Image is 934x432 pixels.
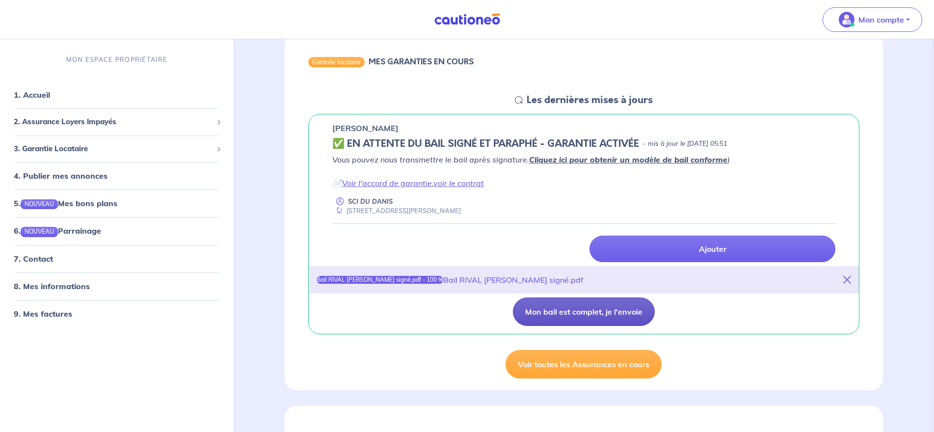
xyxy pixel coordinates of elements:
div: 9. Mes factures [4,304,230,324]
a: 1. Accueil [14,90,50,100]
i: close-button-title [843,276,851,284]
div: Bail RIVAL [PERSON_NAME] signé.pdf [443,274,584,286]
div: 8. Mes informations [4,276,230,296]
a: Ajouter [589,236,835,262]
img: Cautioneo [430,13,504,26]
div: 3. Garantie Locataire [4,139,230,159]
span: 3. Garantie Locataire [14,143,213,155]
div: 5.NOUVEAUMes bons plans [4,193,230,213]
em: Vous pouvez nous transmettre le bail après signature. ) [332,155,730,164]
div: [STREET_ADDRESS][PERSON_NAME] [332,206,461,216]
p: [PERSON_NAME] [332,122,399,134]
p: Ajouter [699,244,726,254]
button: illu_account_valid_menu.svgMon compte [823,7,922,32]
a: 9. Mes factures [14,309,72,319]
a: Voir toutes les Assurances en cours [506,350,662,378]
a: 4. Publier mes annonces [14,171,107,181]
a: Cliquez ici pour obtenir un modèle de bail conforme [529,155,727,164]
h5: Les dernières mises à jours [527,94,653,106]
p: SCI DU DANIS [348,197,393,206]
p: Mon compte [858,14,904,26]
div: state: CONTRACT-SIGNED, Context: IN-LANDLORD,IS-GL-CAUTION-IN-LANDLORD [332,138,835,150]
span: 2. Assurance Loyers Impayés [14,116,213,128]
a: Voir l'accord de garantie [342,178,432,188]
div: 4. Publier mes annonces [4,166,230,186]
div: 1. Accueil [4,85,230,105]
div: 7. Contact [4,249,230,269]
p: - mis à jour le [DATE] 05:51 [643,139,727,149]
a: 7. Contact [14,254,53,264]
a: 8. Mes informations [14,281,90,291]
a: 5.NOUVEAUMes bons plans [14,198,117,208]
div: 6.NOUVEAUParrainage [4,221,230,241]
a: voir le contrat [433,178,484,188]
img: illu_account_valid_menu.svg [839,12,854,27]
a: 6.NOUVEAUParrainage [14,226,101,236]
p: MON ESPACE PROPRIÉTAIRE [66,55,167,64]
h5: ✅️️️ EN ATTENTE DU BAIL SIGNÉ ET PARAPHÉ - GARANTIE ACTIVÉE [332,138,639,150]
h6: MES GARANTIES EN COURS [369,57,474,66]
button: Mon bail est complet, je l'envoie [513,297,655,326]
div: 2. Assurance Loyers Impayés [4,112,230,132]
em: 📄 , [332,178,484,188]
div: Garantie locataire [308,57,365,67]
div: Bail RIVAL [PERSON_NAME] signé.pdf - 100 % [317,276,443,284]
